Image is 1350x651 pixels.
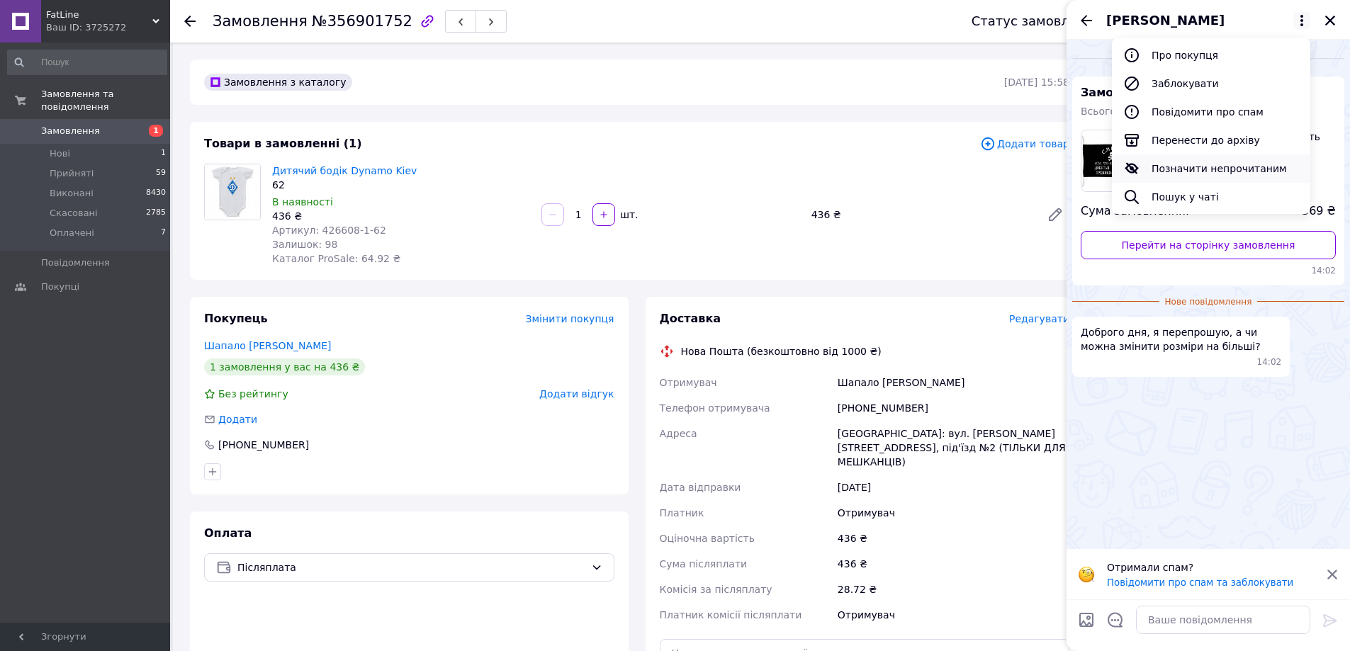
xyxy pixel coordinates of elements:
[1081,265,1336,277] span: 14:02 12.08.2025
[41,256,110,269] span: Повідомлення
[41,88,170,113] span: Замовлення та повідомлення
[204,340,332,351] a: Шапало [PERSON_NAME]
[1112,41,1310,69] button: Про покупця
[660,377,717,388] span: Отримувач
[1009,313,1069,324] span: Редагувати
[1081,231,1336,259] a: Перейти на сторінку замовлення
[660,584,772,595] span: Комісія за післяплату
[1112,183,1310,211] button: Пошук у чаті
[660,609,802,621] span: Платник комісії післяплати
[835,370,1072,395] div: Шапало [PERSON_NAME]
[50,167,94,180] span: Прийняті
[218,414,257,425] span: Додати
[50,207,98,220] span: Скасовані
[1081,106,1168,117] span: Всього товарів: 1
[1106,611,1125,629] button: Відкрити шаблони відповідей
[660,507,704,519] span: Платник
[1081,325,1281,353] span: Доброго дня, я перепрошую, а чи можна змінити розміри на більші?
[272,239,337,250] span: Залишок: 98
[204,312,268,325] span: Покупець
[1004,77,1069,88] time: [DATE] 15:58
[835,500,1072,526] div: Отримувач
[835,551,1072,577] div: 436 ₴
[539,388,614,400] span: Додати відгук
[1112,154,1310,183] button: Позначити непрочитаним
[272,196,333,208] span: В наявності
[980,136,1069,152] span: Додати товар
[41,281,79,293] span: Покупці
[835,395,1072,421] div: [PHONE_NUMBER]
[272,178,530,192] div: 62
[526,313,614,324] span: Змінити покупця
[835,475,1072,500] div: [DATE]
[161,227,166,239] span: 7
[1078,12,1095,29] button: Назад
[272,253,400,264] span: Каталог ProSale: 64.92 ₴
[1112,69,1310,98] button: Заблокувати
[156,167,166,180] span: 59
[1106,11,1225,30] span: [PERSON_NAME]
[660,312,721,325] span: Доставка
[1106,11,1310,30] button: [PERSON_NAME]
[213,13,308,30] span: Замовлення
[50,227,94,239] span: Оплачені
[835,602,1072,628] div: Отримувач
[204,137,362,150] span: Товари в замовленні (1)
[806,205,1035,225] div: 436 ₴
[146,207,166,220] span: 2785
[972,14,1102,28] div: Статус замовлення
[1302,203,1336,220] span: 369 ₴
[660,533,755,544] span: Оціночна вартість
[660,558,748,570] span: Сума післяплати
[272,165,417,176] a: Дитячий бодік Dynamo Kiev
[7,50,167,75] input: Пошук
[50,187,94,200] span: Виконані
[1112,98,1310,126] button: Повідомити про спам
[1072,51,1344,65] div: 12.08.2025
[1081,130,1142,191] img: 4846105932_w160_h160_prapor-nestor-mahno.jpg
[1159,296,1258,308] span: Нове повідомлення
[1078,566,1095,583] img: :face_with_monocle:
[617,208,639,222] div: шт.
[46,21,170,34] div: Ваш ID: 3725272
[272,209,530,223] div: 436 ₴
[1322,12,1339,29] button: Закрити
[272,225,386,236] span: Артикул: 426608-1-62
[46,9,152,21] span: FatLine
[146,187,166,200] span: 8430
[184,14,196,28] div: Повернутися назад
[835,421,1072,475] div: [GEOGRAPHIC_DATA]: вул. [PERSON_NAME][STREET_ADDRESS], під'їзд №2 (ТІЛЬКИ ДЛЯ МЕШКАНЦІВ)
[835,526,1072,551] div: 436 ₴
[1041,200,1069,229] a: Редагувати
[660,402,770,414] span: Телефон отримувача
[660,482,741,493] span: Дата відправки
[312,13,412,30] span: №356901752
[237,560,585,575] span: Післяплата
[50,147,70,160] span: Нові
[217,438,310,452] div: [PHONE_NUMBER]
[204,526,252,540] span: Оплата
[660,428,697,439] span: Адреса
[204,358,365,375] div: 1 замовлення у вас на 436 ₴
[204,74,352,91] div: Замовлення з каталогу
[218,388,288,400] span: Без рейтингу
[1081,86,1244,99] span: Замовлення
[1257,356,1282,368] span: 14:02 12.08.2025
[1107,560,1317,574] p: Отримали спам?
[1081,203,1189,220] span: Сума замовлення:
[677,344,885,358] div: Нова Пошта (безкоштовно від 1000 ₴)
[1112,126,1310,154] button: Перенести до архіву
[41,125,100,137] span: Замовлення
[835,577,1072,602] div: 28.72 ₴
[205,164,260,220] img: Дитячий бодік Dynamo Kiev
[1107,577,1293,588] button: Повідомити про спам та заблокувати
[149,125,163,137] span: 1
[161,147,166,160] span: 1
